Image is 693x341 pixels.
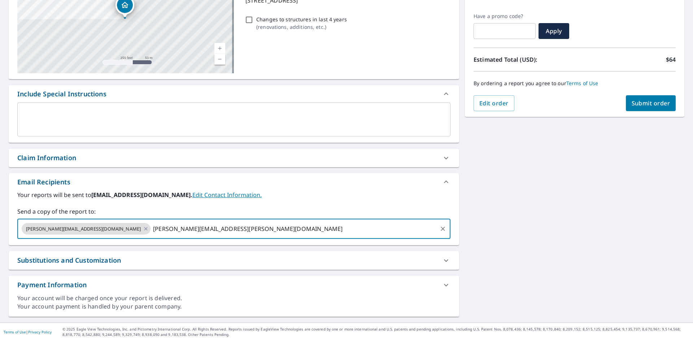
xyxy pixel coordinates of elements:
div: Your account payment is handled by your parent company. [17,302,450,311]
div: Substitutions and Customization [17,255,121,265]
p: Estimated Total (USD): [474,55,575,64]
p: By ordering a report you agree to our [474,80,676,87]
span: Edit order [479,99,509,107]
p: Changes to structures in last 4 years [256,16,347,23]
div: Include Special Instructions [17,89,106,99]
div: Payment Information [9,276,459,294]
div: Include Special Instructions [9,85,459,102]
button: Edit order [474,95,514,111]
span: [PERSON_NAME][EMAIL_ADDRESS][DOMAIN_NAME] [22,226,145,232]
div: Email Recipients [9,173,459,191]
p: ( renovations, additions, etc. ) [256,23,347,31]
button: Submit order [626,95,676,111]
div: Email Recipients [17,177,70,187]
a: Terms of Use [4,329,26,335]
label: Send a copy of the report to: [17,207,450,216]
a: EditContactInfo [192,191,262,199]
div: Substitutions and Customization [9,251,459,270]
b: [EMAIL_ADDRESS][DOMAIN_NAME]. [91,191,192,199]
label: Your reports will be sent to [17,191,450,199]
button: Apply [539,23,569,39]
a: Terms of Use [566,80,598,87]
span: Apply [544,27,563,35]
div: Claim Information [9,149,459,167]
div: Payment Information [17,280,87,290]
span: Submit order [632,99,670,107]
p: © 2025 Eagle View Technologies, Inc. and Pictometry International Corp. All Rights Reserved. Repo... [62,327,689,337]
label: Have a promo code? [474,13,536,19]
a: Privacy Policy [28,329,52,335]
p: | [4,330,52,334]
div: Claim Information [17,153,76,163]
a: Current Level 17, Zoom Out [214,54,225,65]
div: [PERSON_NAME][EMAIL_ADDRESS][DOMAIN_NAME] [22,223,151,235]
p: $64 [666,55,676,64]
div: Your account will be charged once your report is delivered. [17,294,450,302]
a: Current Level 17, Zoom In [214,43,225,54]
button: Clear [438,224,448,234]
